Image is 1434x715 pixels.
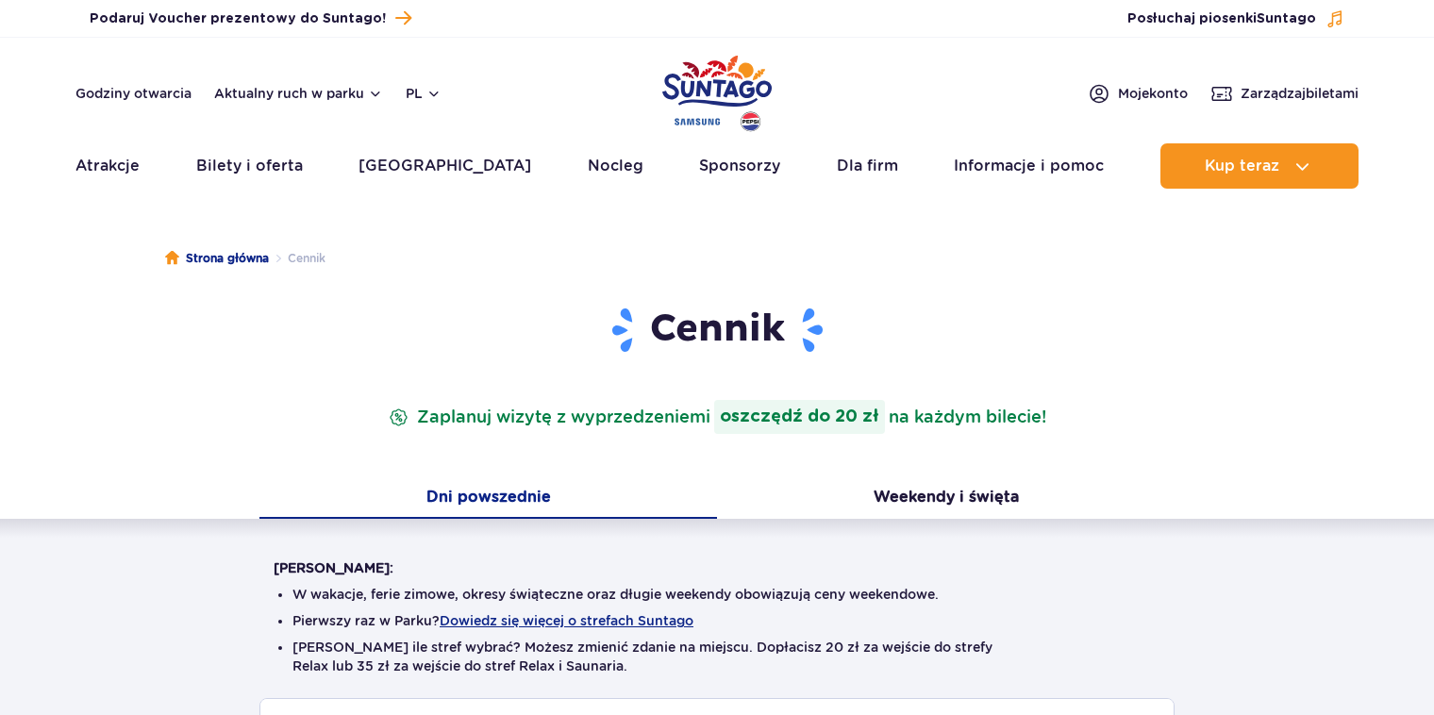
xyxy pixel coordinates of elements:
span: Zarządzaj biletami [1241,84,1359,103]
a: Park of Poland [662,47,772,134]
span: Suntago [1257,12,1316,25]
li: Cennik [269,249,325,268]
a: [GEOGRAPHIC_DATA] [358,143,531,189]
a: Podaruj Voucher prezentowy do Suntago! [90,6,411,31]
button: Posłuchaj piosenkiSuntago [1127,9,1344,28]
li: [PERSON_NAME] ile stref wybrać? Możesz zmienić zdanie na miejscu. Dopłacisz 20 zł za wejście do s... [292,638,1142,675]
h1: Cennik [274,306,1160,355]
a: Nocleg [588,143,643,189]
span: Posłuchaj piosenki [1127,9,1316,28]
button: Weekendy i święta [717,479,1175,519]
a: Sponsorzy [699,143,780,189]
strong: [PERSON_NAME]: [274,560,393,575]
a: Mojekonto [1088,82,1188,105]
button: Dowiedz się więcej o strefach Suntago [440,613,693,628]
a: Informacje i pomoc [954,143,1104,189]
a: Atrakcje [75,143,140,189]
button: pl [406,84,442,103]
span: Moje konto [1118,84,1188,103]
li: W wakacje, ferie zimowe, okresy świąteczne oraz długie weekendy obowiązują ceny weekendowe. [292,585,1142,604]
strong: oszczędź do 20 zł [714,400,885,434]
a: Godziny otwarcia [75,84,192,103]
button: Dni powszednie [259,479,717,519]
span: Podaruj Voucher prezentowy do Suntago! [90,9,386,28]
button: Aktualny ruch w parku [214,86,383,101]
a: Zarządzajbiletami [1210,82,1359,105]
span: Kup teraz [1205,158,1279,175]
a: Dla firm [837,143,898,189]
a: Bilety i oferta [196,143,303,189]
button: Kup teraz [1160,143,1359,189]
li: Pierwszy raz w Parku? [292,611,1142,630]
p: Zaplanuj wizytę z wyprzedzeniem na każdym bilecie! [385,400,1050,434]
a: Strona główna [165,249,269,268]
